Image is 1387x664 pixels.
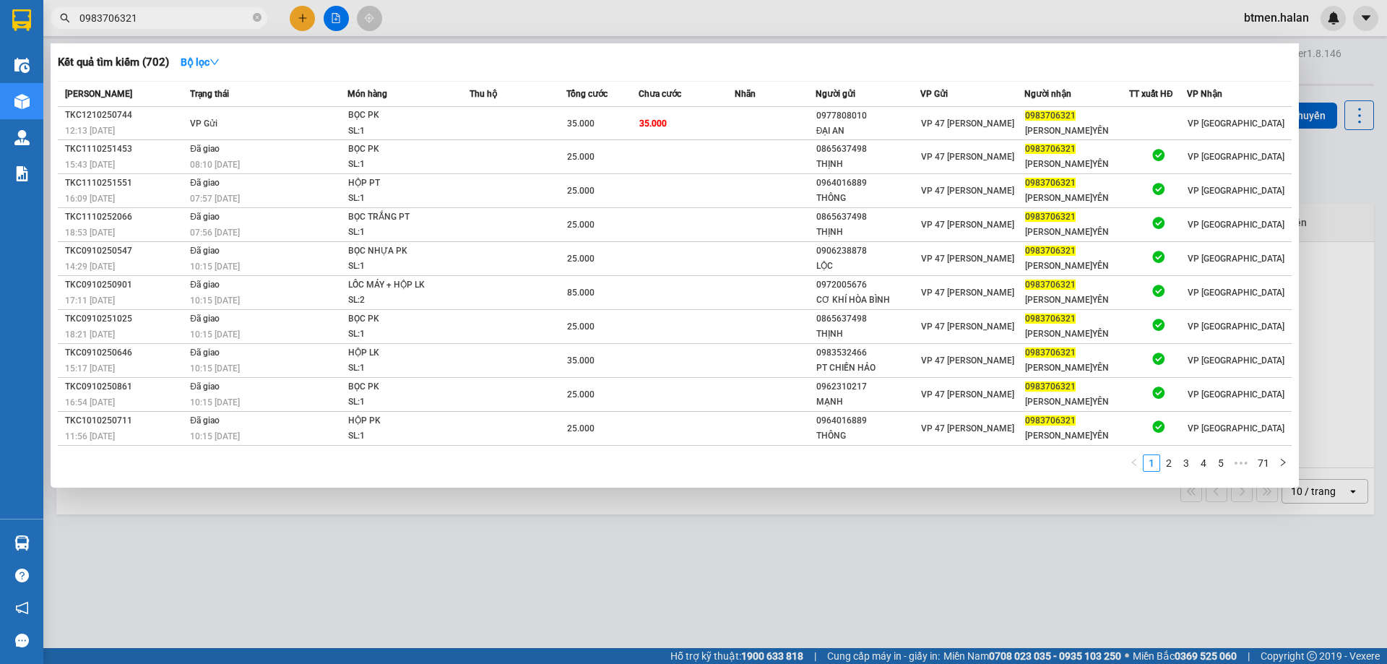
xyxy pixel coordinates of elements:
li: 2 [1160,454,1178,472]
li: 1 [1143,454,1160,472]
span: VP 47 [PERSON_NAME] [921,389,1014,400]
span: VP Gửi [190,118,217,129]
span: 07:56 [DATE] [190,228,240,238]
span: VP [GEOGRAPHIC_DATA] [1188,152,1284,162]
img: warehouse-icon [14,94,30,109]
div: TKC0910250547 [65,243,186,259]
span: 10:15 [DATE] [190,296,240,306]
span: 0983706321 [1025,381,1076,392]
span: VP Nhận [1187,89,1222,99]
button: left [1125,454,1143,472]
div: [PERSON_NAME]YÊN [1025,191,1128,206]
a: 5 [1213,455,1229,471]
span: ••• [1230,454,1253,472]
span: VP Gửi [920,89,948,99]
span: 25.000 [567,322,595,332]
div: 0983532466 [816,345,920,361]
div: SL: 1 [348,259,457,275]
span: 0983706321 [1025,246,1076,256]
span: 25.000 [567,423,595,434]
span: 10:15 [DATE] [190,431,240,441]
span: 17:11 [DATE] [65,296,115,306]
span: 07:57 [DATE] [190,194,240,204]
span: notification [15,601,29,615]
span: 0983706321 [1025,212,1076,222]
span: VP 47 [PERSON_NAME] [921,288,1014,298]
div: [PERSON_NAME]YÊN [1025,327,1128,342]
div: SL: 2 [348,293,457,309]
span: 16:09 [DATE] [65,194,115,204]
span: Thu hộ [470,89,497,99]
span: VP 47 [PERSON_NAME] [921,152,1014,162]
div: TKC0910251025 [65,311,186,327]
span: right [1279,458,1287,467]
div: THỊNH [816,225,920,240]
span: 35.000 [567,118,595,129]
div: SL: 1 [348,157,457,173]
span: 10:15 [DATE] [190,397,240,408]
span: Tổng cước [566,89,608,99]
span: down [209,57,220,67]
div: 0972005676 [816,277,920,293]
div: THỊNH [816,327,920,342]
span: Người gửi [816,89,855,99]
span: VP [GEOGRAPHIC_DATA] [1188,254,1284,264]
span: Nhãn [735,89,756,99]
span: Món hàng [347,89,387,99]
span: Đã giao [190,280,220,290]
div: SL: 1 [348,124,457,139]
li: 4 [1195,454,1212,472]
span: 25.000 [567,254,595,264]
span: Chưa cước [639,89,681,99]
span: [PERSON_NAME] [65,89,132,99]
span: 10:15 [DATE] [190,329,240,340]
span: 14:29 [DATE] [65,262,115,272]
div: PT CHIẾN HẢO [816,361,920,376]
div: SL: 1 [348,327,457,342]
div: CƠ KHÍ HÒA BÌNH [816,293,920,308]
div: BỌC PK [348,379,457,395]
span: VP 47 [PERSON_NAME] [921,118,1014,129]
span: Đã giao [190,212,220,222]
div: BỌC NHỰA PK [348,243,457,259]
div: [PERSON_NAME]YÊN [1025,225,1128,240]
span: VP [GEOGRAPHIC_DATA] [1188,423,1284,434]
span: close-circle [253,13,262,22]
span: VP [GEOGRAPHIC_DATA] [1188,118,1284,129]
span: VP 47 [PERSON_NAME] [921,220,1014,230]
span: 0983706321 [1025,178,1076,188]
span: 11:56 [DATE] [65,431,115,441]
img: warehouse-icon [14,58,30,73]
span: 15:17 [DATE] [65,363,115,374]
div: [PERSON_NAME]YÊN [1025,428,1128,444]
div: 0964016889 [816,413,920,428]
a: 71 [1253,455,1274,471]
div: HỘP PK [348,413,457,429]
li: 71 [1253,454,1274,472]
span: 12:13 [DATE] [65,126,115,136]
button: right [1274,454,1292,472]
span: Đã giao [190,314,220,324]
a: 4 [1196,455,1211,471]
span: 0983706321 [1025,415,1076,426]
img: solution-icon [14,166,30,181]
li: 3 [1178,454,1195,472]
div: TKC1210250744 [65,108,186,123]
span: 35.000 [567,355,595,366]
span: 10:15 [DATE] [190,262,240,272]
div: [PERSON_NAME]YÊN [1025,259,1128,274]
div: SL: 1 [348,191,457,207]
div: TKC1010250711 [65,413,186,428]
span: VP [GEOGRAPHIC_DATA] [1188,288,1284,298]
div: BỌC PK [348,142,457,158]
span: close-circle [253,12,262,25]
div: BỌC PK [348,108,457,124]
div: TKC1110251453 [65,142,186,157]
span: 0983706321 [1025,144,1076,154]
div: THÔNG [816,191,920,206]
button: Bộ lọcdown [169,51,231,74]
span: 0983706321 [1025,348,1076,358]
a: 1 [1144,455,1159,471]
span: Đã giao [190,348,220,358]
div: [PERSON_NAME]YÊN [1025,394,1128,410]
